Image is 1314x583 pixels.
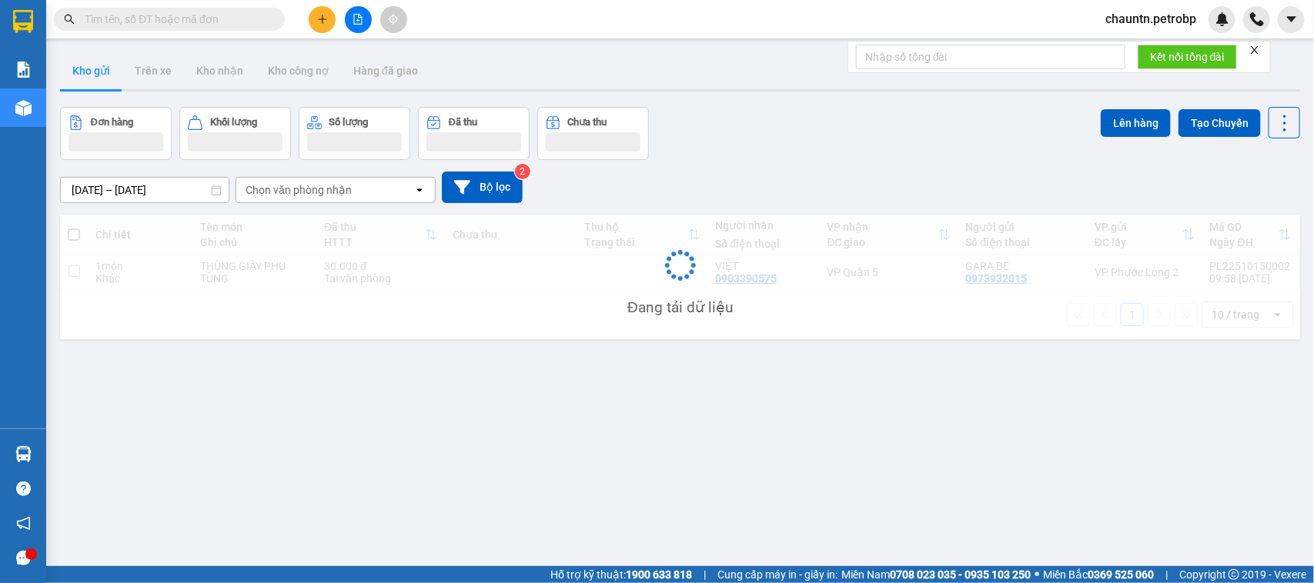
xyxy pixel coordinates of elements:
[85,11,266,28] input: Tìm tên, số ĐT hoặc mã đơn
[16,481,31,496] span: question-circle
[841,566,1031,583] span: Miền Nam
[15,446,32,462] img: warehouse-icon
[627,296,733,319] div: Đang tải dữ liệu
[449,117,477,128] div: Đã thu
[345,6,372,33] button: file-add
[309,6,336,33] button: plus
[317,14,328,25] span: plus
[856,45,1125,69] input: Nhập số tổng đài
[299,107,410,160] button: Số lượng
[704,566,706,583] span: |
[1250,12,1264,26] img: phone-icon
[1249,45,1260,55] span: close
[890,568,1031,581] strong: 0708 023 035 - 0935 103 250
[1215,12,1229,26] img: icon-new-feature
[1278,6,1305,33] button: caret-down
[16,551,31,565] span: message
[1285,12,1299,26] span: caret-down
[1229,569,1239,580] span: copyright
[1088,568,1154,581] strong: 0369 525 060
[13,10,33,33] img: logo-vxr
[64,14,75,25] span: search
[568,117,607,128] div: Chưa thu
[1165,566,1168,583] span: |
[179,107,291,160] button: Khối lượng
[61,178,229,202] input: Select a date range.
[626,568,692,581] strong: 1900 633 818
[15,62,32,78] img: solution-icon
[380,6,407,33] button: aim
[413,184,426,196] svg: open
[1138,45,1237,69] button: Kết nối tổng đài
[1035,571,1039,578] span: ⚪️
[388,14,399,25] span: aim
[60,52,122,89] button: Kho gửi
[329,117,369,128] div: Số lượng
[341,52,430,89] button: Hàng đã giao
[122,52,184,89] button: Trên xe
[442,172,523,203] button: Bộ lọc
[210,117,257,128] div: Khối lượng
[550,566,692,583] span: Hỗ trợ kỹ thuật:
[1179,109,1261,137] button: Tạo Chuyến
[515,164,530,179] sup: 2
[537,107,649,160] button: Chưa thu
[16,516,31,531] span: notification
[717,566,838,583] span: Cung cấp máy in - giấy in:
[1093,9,1209,28] span: chauntn.petrobp
[1101,109,1171,137] button: Lên hàng
[1150,48,1225,65] span: Kết nối tổng đài
[246,182,352,198] div: Chọn văn phòng nhận
[353,14,363,25] span: file-add
[60,107,172,160] button: Đơn hàng
[15,100,32,116] img: warehouse-icon
[184,52,256,89] button: Kho nhận
[1043,566,1154,583] span: Miền Bắc
[418,107,530,160] button: Đã thu
[91,117,133,128] div: Đơn hàng
[256,52,341,89] button: Kho công nợ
